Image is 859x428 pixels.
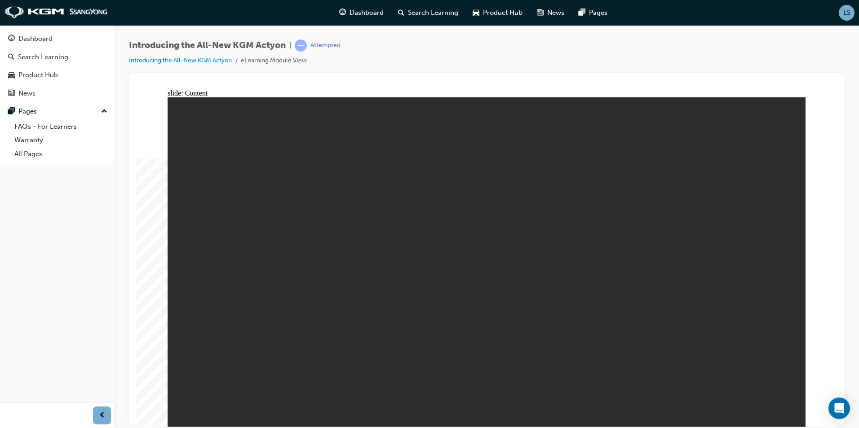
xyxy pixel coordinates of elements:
[8,90,15,98] span: news-icon
[4,29,111,103] button: DashboardSearch LearningProduct HubNews
[310,41,341,50] div: Attempted
[18,106,37,117] div: Pages
[579,7,585,18] span: pages-icon
[339,7,346,18] span: guage-icon
[843,8,850,18] span: LS
[18,52,68,62] div: Search Learning
[4,103,111,120] button: Pages
[18,88,35,99] div: News
[8,53,14,61] span: search-icon
[332,4,391,22] a: guage-iconDashboard
[11,147,111,161] a: All Pages
[8,35,15,43] span: guage-icon
[4,6,108,19] img: kgm
[473,7,479,18] span: car-icon
[8,71,15,79] span: car-icon
[11,133,111,147] a: Warranty
[4,67,111,83] a: Product Hub
[99,410,106,421] span: prev-icon
[530,4,571,22] a: news-iconNews
[101,106,107,118] span: up-icon
[571,4,615,22] a: pages-iconPages
[391,4,465,22] a: search-iconSearch Learning
[129,40,286,51] span: Introducing the All-New KGM Actyon
[241,56,307,66] li: eLearning Module View
[18,34,53,44] div: Dashboard
[8,108,15,116] span: pages-icon
[465,4,530,22] a: car-iconProduct Hub
[547,8,564,18] span: News
[4,85,111,102] a: News
[4,49,111,66] a: Search Learning
[839,5,855,21] button: LS
[589,8,607,18] span: Pages
[295,39,307,52] span: learningRecordVerb_ATTEMPT-icon
[483,8,522,18] span: Product Hub
[289,40,291,51] span: |
[398,7,404,18] span: search-icon
[18,70,58,80] div: Product Hub
[828,397,850,419] div: Open Intercom Messenger
[537,7,544,18] span: news-icon
[408,8,458,18] span: Search Learning
[11,120,111,134] a: FAQs - For Learners
[129,57,232,64] a: Introducing the All-New KGM Actyon
[350,8,384,18] span: Dashboard
[4,31,111,47] a: Dashboard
